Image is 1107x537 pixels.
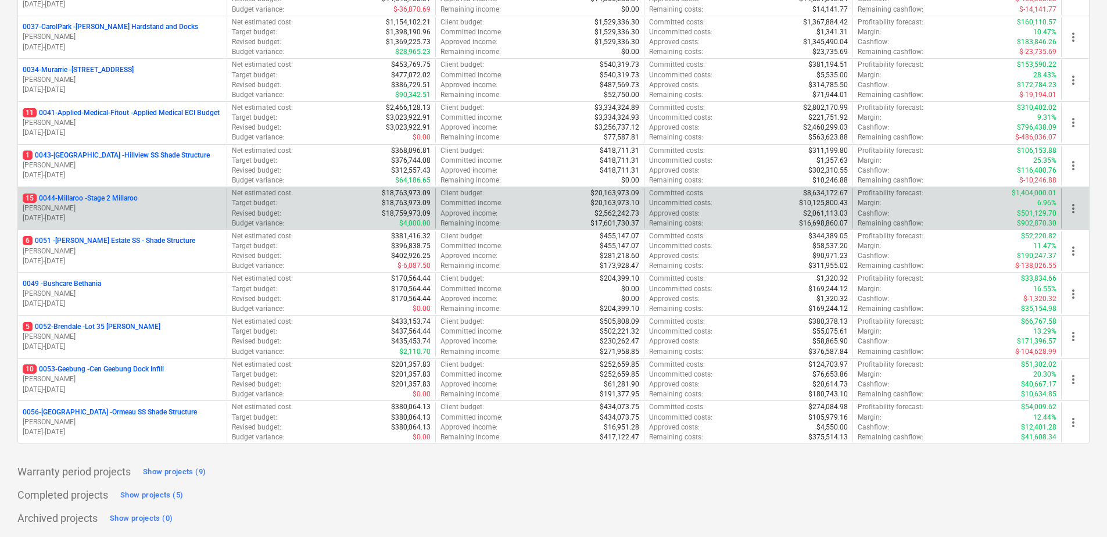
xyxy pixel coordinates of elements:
[391,70,431,80] p: $477,072.02
[858,17,923,27] p: Profitability forecast :
[232,304,284,314] p: Budget variance :
[1033,241,1056,251] p: 11.47%
[1033,70,1056,80] p: 28.43%
[395,90,431,100] p: $90,342.51
[23,364,222,394] div: 100053-Geebung -Cen Geebung Dock Infill[PERSON_NAME][DATE]-[DATE]
[440,209,497,219] p: Approved income :
[440,188,484,198] p: Client budget :
[440,146,484,156] p: Client budget :
[600,274,639,284] p: $204,399.10
[1066,116,1080,130] span: more_vert
[1015,261,1056,271] p: $-138,026.55
[382,209,431,219] p: $18,759,973.09
[858,47,923,57] p: Remaining cashflow :
[600,304,639,314] p: $204,399.10
[23,289,222,299] p: [PERSON_NAME]
[1017,60,1056,70] p: $153,590.22
[232,317,293,327] p: Net estimated cost :
[232,188,293,198] p: Net estimated cost :
[232,17,293,27] p: Net estimated cost :
[23,385,222,395] p: [DATE] - [DATE]
[23,151,210,160] p: 0043-[GEOGRAPHIC_DATA] - Hillview SS Shade Structure
[1021,231,1056,241] p: $52,220.82
[232,261,284,271] p: Budget variance :
[649,274,705,284] p: Committed costs :
[23,246,222,256] p: [PERSON_NAME]
[232,146,293,156] p: Net estimated cost :
[858,188,923,198] p: Profitability forecast :
[382,198,431,208] p: $18,763,973.09
[440,5,501,15] p: Remaining income :
[1066,244,1080,258] span: more_vert
[1017,251,1056,261] p: $190,247.37
[803,103,848,113] p: $2,802,170.99
[649,60,705,70] p: Committed costs :
[858,90,923,100] p: Remaining cashflow :
[23,151,33,160] span: 1
[386,123,431,133] p: $3,023,922.91
[1021,304,1056,314] p: $35,154.98
[391,60,431,70] p: $453,769.75
[594,37,639,47] p: $1,529,336.30
[140,463,209,481] button: Show projects (9)
[23,427,222,437] p: [DATE] - [DATE]
[143,466,206,479] div: Show projects (9)
[232,166,281,176] p: Revised budget :
[649,103,705,113] p: Committed costs :
[808,60,848,70] p: $381,194.51
[604,133,639,142] p: $77,587.81
[858,284,882,294] p: Margin :
[1066,159,1080,173] span: more_vert
[594,113,639,123] p: $3,334,324.93
[232,80,281,90] p: Revised budget :
[23,22,222,52] div: 0037-CarolPark -[PERSON_NAME] Hardstand and Docks[PERSON_NAME][DATE]-[DATE]
[232,251,281,261] p: Revised budget :
[816,27,848,37] p: $1,341.31
[808,166,848,176] p: $302,310.55
[23,322,160,332] p: 0052-Brendale - Lot 35 [PERSON_NAME]
[808,284,848,294] p: $169,244.12
[649,166,700,176] p: Approved costs :
[812,47,848,57] p: $23,735.69
[1017,37,1056,47] p: $183,846.26
[23,364,37,374] span: 10
[440,198,503,208] p: Committed income :
[649,156,712,166] p: Uncommitted costs :
[1066,416,1080,429] span: more_vert
[23,65,222,95] div: 0034-Murarrie -[STREET_ADDRESS][PERSON_NAME][DATE]-[DATE]
[649,176,703,185] p: Remaining costs :
[858,166,889,176] p: Cashflow :
[23,417,222,427] p: [PERSON_NAME]
[440,47,501,57] p: Remaining income :
[808,231,848,241] p: $344,389.05
[808,133,848,142] p: $563,623.88
[391,241,431,251] p: $396,838.75
[107,509,175,528] button: Show projects (0)
[23,364,164,374] p: 0053-Geebung - Cen Geebung Dock Infill
[649,123,700,133] p: Approved costs :
[440,261,501,271] p: Remaining income :
[391,284,431,294] p: $170,564.44
[23,128,222,138] p: [DATE] - [DATE]
[232,219,284,228] p: Budget variance :
[23,194,138,203] p: 0044-Millaroo - Stage 2 Millaroo
[1017,123,1056,133] p: $796,438.09
[23,32,222,42] p: [PERSON_NAME]
[232,27,277,37] p: Target budget :
[858,103,923,113] p: Profitability forecast :
[1033,284,1056,294] p: 16.55%
[1012,188,1056,198] p: $1,404,000.01
[386,37,431,47] p: $1,369,225.73
[858,146,923,156] p: Profitability forecast :
[858,5,923,15] p: Remaining cashflow :
[594,123,639,133] p: $3,256,737.12
[232,70,277,80] p: Target budget :
[23,213,222,223] p: [DATE] - [DATE]
[858,219,923,228] p: Remaining cashflow :
[1019,47,1056,57] p: $-23,735.69
[600,317,639,327] p: $505,808.09
[604,90,639,100] p: $52,750.00
[649,317,705,327] p: Committed costs :
[812,251,848,261] p: $90,971.23
[858,123,889,133] p: Cashflow :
